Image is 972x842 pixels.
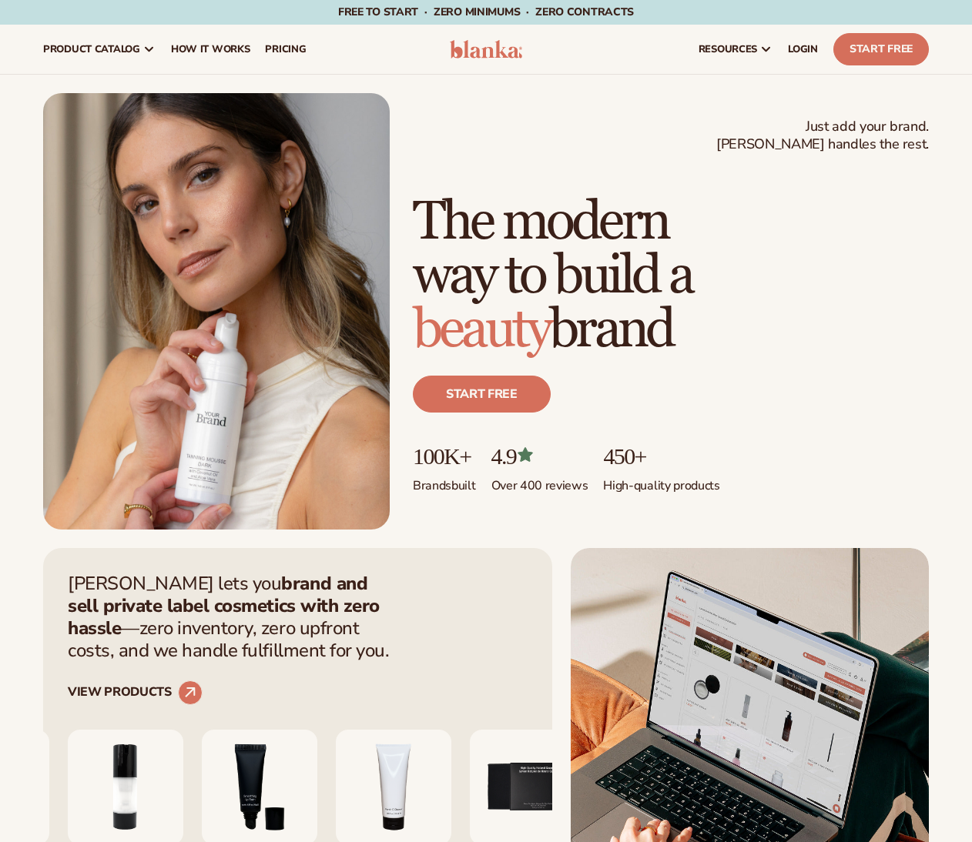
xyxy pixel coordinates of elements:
[68,571,380,640] strong: brand and sell private label cosmetics with zero hassle
[68,680,203,705] a: VIEW PRODUCTS
[257,25,313,74] a: pricing
[413,469,476,494] p: Brands built
[413,376,551,413] a: Start free
[413,443,476,469] p: 100K+
[413,195,929,357] h1: The modern way to build a brand
[43,43,140,55] span: product catalog
[603,469,719,494] p: High-quality products
[163,25,258,74] a: How It Works
[491,443,588,469] p: 4.9
[603,443,719,469] p: 450+
[833,33,929,65] a: Start Free
[691,25,780,74] a: resources
[413,297,549,363] span: beauty
[265,43,306,55] span: pricing
[43,93,390,530] img: Female holding tanning mousse.
[35,25,163,74] a: product catalog
[450,40,522,58] img: logo
[788,43,818,55] span: LOGIN
[780,25,826,74] a: LOGIN
[699,43,757,55] span: resources
[491,469,588,494] p: Over 400 reviews
[68,573,399,661] p: [PERSON_NAME] lets you —zero inventory, zero upfront costs, and we handle fulfillment for you.
[716,118,929,154] span: Just add your brand. [PERSON_NAME] handles the rest.
[338,5,634,19] span: Free to start · ZERO minimums · ZERO contracts
[171,43,250,55] span: How It Works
